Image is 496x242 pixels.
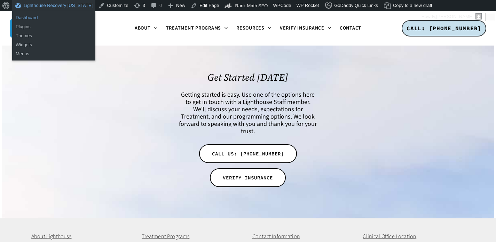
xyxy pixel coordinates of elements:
a: Verify Insurance [276,26,336,31]
a: Widgets [12,40,95,49]
span: Clinical Office Location [363,233,416,240]
a: Howdy, [419,11,485,22]
span: Contact [340,25,361,32]
span: About [135,25,151,32]
span: Treatment Programs [166,25,221,32]
span: Contact Information [252,233,300,240]
ul: Lighthouse Recovery Texas [12,29,95,60]
h6: Getting started is easy. Use one of the options here to get in touch with a Lighthouse Staff memb... [179,91,317,135]
h2: Get Started [DATE] [179,72,317,83]
a: CALL US: [PHONE_NUMBER] [199,144,297,163]
a: CALL: [PHONE_NUMBER] [402,20,486,37]
a: Themes [12,31,95,40]
span: CALL: [PHONE_NUMBER] [407,25,481,32]
span: Resources [236,25,265,32]
span: VERIFY INSURANCE [223,174,273,181]
a: Plugins [12,22,95,31]
a: Contact [336,26,365,31]
ul: Lighthouse Recovery Texas [12,11,95,33]
span: Rank Math SEO [235,3,268,8]
span: About Lighthouse [31,233,72,240]
a: Dashboard [12,13,95,22]
span: Verify Insurance [280,25,324,32]
a: VERIFY INSURANCE [210,168,286,187]
span: [PERSON_NAME] [436,14,473,19]
a: Treatment Programs [162,26,233,31]
a: Menus [12,49,95,58]
a: About [131,26,162,31]
a: Resources [232,26,276,31]
span: Treatment Programs [142,233,189,240]
span: CALL US: [PHONE_NUMBER] [212,150,284,157]
img: Lighthouse Recovery Texas [10,19,53,38]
